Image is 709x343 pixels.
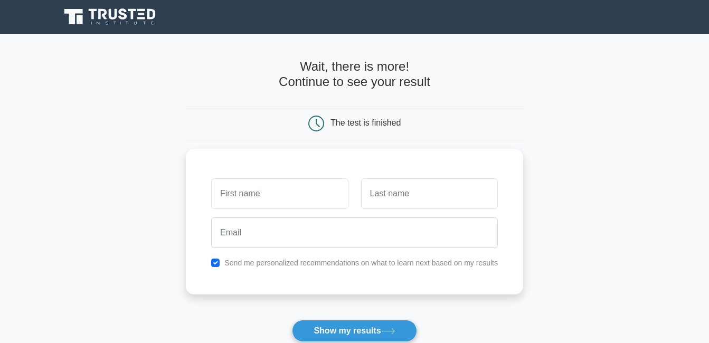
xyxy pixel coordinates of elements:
input: First name [211,178,348,209]
input: Last name [361,178,498,209]
input: Email [211,217,498,248]
h4: Wait, there is more! Continue to see your result [186,59,523,90]
label: Send me personalized recommendations on what to learn next based on my results [224,259,498,267]
div: The test is finished [330,118,401,127]
button: Show my results [292,320,417,342]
